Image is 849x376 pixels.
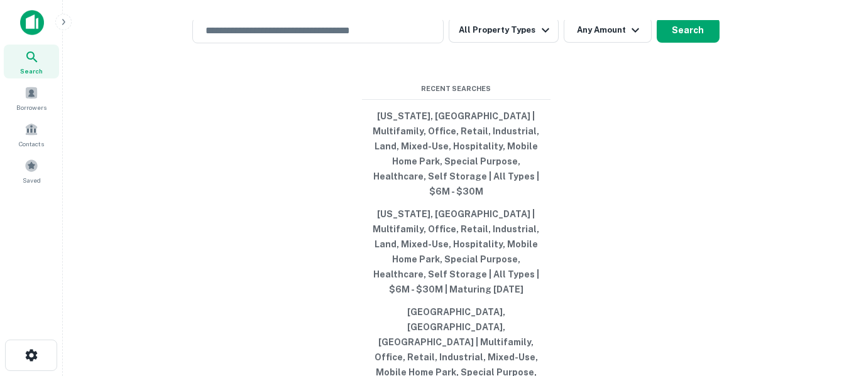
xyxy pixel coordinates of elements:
[19,139,44,149] span: Contacts
[23,175,41,185] span: Saved
[362,83,550,94] span: Recent Searches
[16,102,47,112] span: Borrowers
[362,203,550,301] button: [US_STATE], [GEOGRAPHIC_DATA] | Multifamily, Office, Retail, Industrial, Land, Mixed-Use, Hospita...
[4,45,59,78] a: Search
[4,81,59,115] a: Borrowers
[362,105,550,203] button: [US_STATE], [GEOGRAPHIC_DATA] | Multifamily, Office, Retail, Industrial, Land, Mixed-Use, Hospita...
[20,10,44,35] img: capitalize-icon.png
[4,117,59,151] a: Contacts
[564,18,652,43] button: Any Amount
[657,18,720,43] button: Search
[786,276,849,336] iframe: Chat Widget
[449,18,558,43] button: All Property Types
[4,154,59,188] a: Saved
[20,66,43,76] span: Search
